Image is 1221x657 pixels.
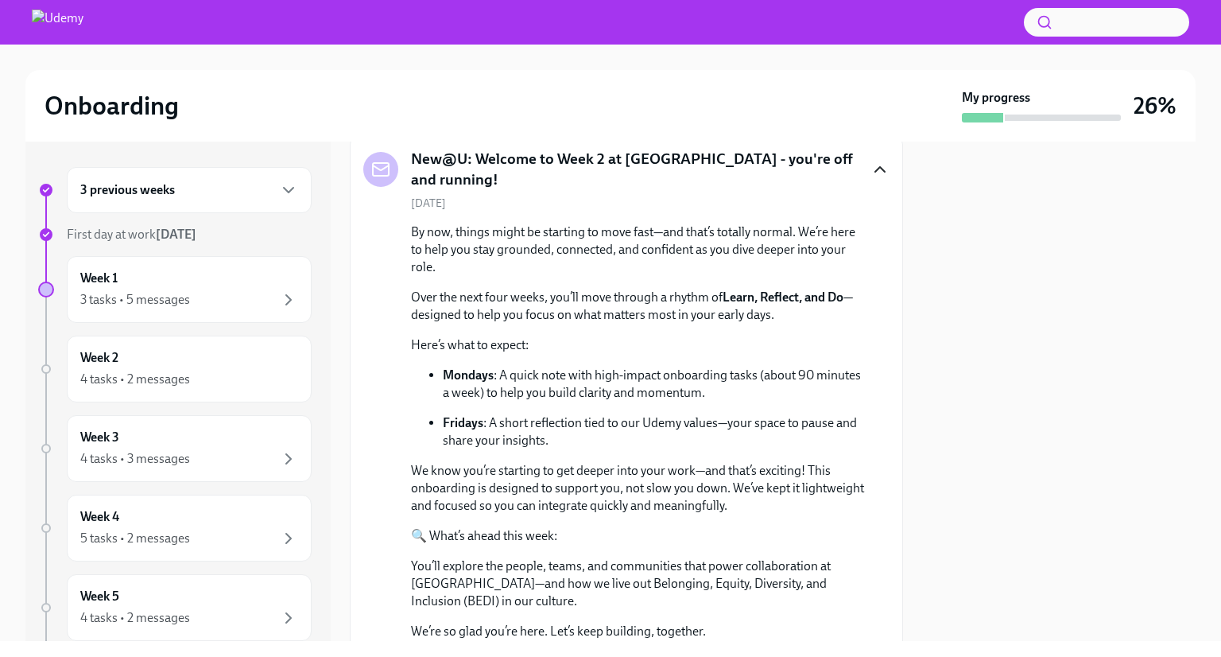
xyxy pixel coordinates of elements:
[38,415,312,482] a: Week 34 tasks • 3 messages
[38,226,312,243] a: First day at work[DATE]
[723,290,843,305] strong: Learn, Reflect, and Do
[411,462,864,515] p: We know you’re starting to get deeper into your work—and that’s exciting! This onboarding is desi...
[80,508,119,526] h6: Week 4
[411,336,864,354] p: Here’s what to expect:
[411,224,864,276] p: By now, things might be starting to move fast—and that’s totally normal. We’re here to help you s...
[411,289,864,324] p: Over the next four weeks, you’ll move through a rhythm of —designed to help you focus on what mat...
[443,367,494,383] strong: Mondays
[67,167,312,213] div: 3 previous weeks
[45,90,179,122] h2: Onboarding
[80,429,119,446] h6: Week 3
[1134,91,1176,120] h3: 26%
[80,450,190,468] div: 4 tasks • 3 messages
[80,270,118,287] h6: Week 1
[443,415,483,430] strong: Fridays
[962,89,1030,107] strong: My progress
[411,527,864,545] p: 🔍 What’s ahead this week:
[80,181,175,199] h6: 3 previous weeks
[67,227,196,242] span: First day at work
[38,336,312,402] a: Week 24 tasks • 2 messages
[80,291,190,309] div: 3 tasks • 5 messages
[411,149,858,189] h5: New@U: Welcome to Week 2 at [GEOGRAPHIC_DATA] - you're off and running!
[38,574,312,641] a: Week 54 tasks • 2 messages
[443,367,864,402] p: : A quick note with high-impact onboarding tasks (about 90 minutes a week) to help you build clar...
[80,349,118,367] h6: Week 2
[411,196,446,211] span: [DATE]
[80,609,190,627] div: 4 tasks • 2 messages
[80,588,119,605] h6: Week 5
[32,10,83,35] img: Udemy
[411,623,864,640] p: We’re so glad you’re here. Let’s keep building, together.
[80,530,190,547] div: 5 tasks • 2 messages
[38,495,312,562] a: Week 45 tasks • 2 messages
[443,414,864,449] p: : A short reflection tied to our Udemy values—your space to pause and share your insights.
[38,256,312,323] a: Week 13 tasks • 5 messages
[156,227,196,242] strong: [DATE]
[80,371,190,388] div: 4 tasks • 2 messages
[411,558,864,610] p: You’ll explore the people, teams, and communities that power collaboration at [GEOGRAPHIC_DATA]—a...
